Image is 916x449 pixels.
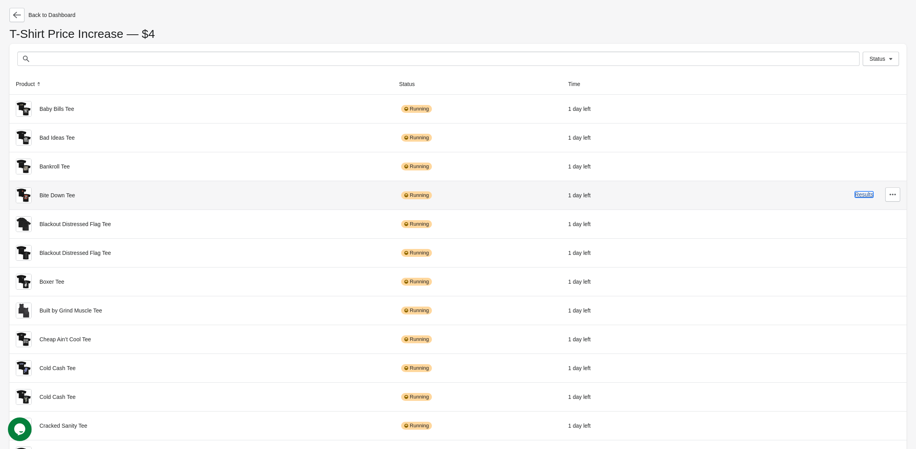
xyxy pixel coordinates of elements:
[401,393,432,401] div: Running
[401,191,432,199] div: Running
[568,159,680,174] div: 1 day left
[16,303,387,318] div: Built by Grind Muscle Tee
[16,331,387,347] div: Cheap Ain’t Cool Tee
[401,335,432,343] div: Running
[401,278,432,286] div: Running
[568,303,680,318] div: 1 day left
[396,77,426,91] button: Status
[568,274,680,290] div: 1 day left
[568,187,680,203] div: 1 day left
[401,307,432,314] div: Running
[16,274,387,290] div: Boxer Tee
[855,191,873,198] button: Results
[13,77,46,91] button: Product
[16,101,387,117] div: Baby Bills Tee
[9,30,907,44] h1: T-Shirt Price Increase — $4
[568,389,680,405] div: 1 day left
[568,216,680,232] div: 1 day left
[401,249,432,257] div: Running
[401,220,432,228] div: Running
[568,245,680,261] div: 1 day left
[401,422,432,430] div: Running
[401,364,432,372] div: Running
[568,360,680,376] div: 1 day left
[9,8,907,22] div: Back to Dashboard
[16,159,387,174] div: Bankroll Tee
[16,389,387,405] div: Cold Cash Tee
[401,105,432,113] div: Running
[8,417,33,441] iframe: chat widget
[568,101,680,117] div: 1 day left
[16,216,387,232] div: Blackout Distressed Flag Tee
[568,331,680,347] div: 1 day left
[16,418,387,434] div: Cracked Sanity Tee
[401,134,432,142] div: Running
[869,56,885,62] span: Status
[568,130,680,146] div: 1 day left
[16,360,387,376] div: Cold Cash Tee
[568,418,680,434] div: 1 day left
[16,130,387,146] div: Bad Ideas Tee
[16,187,387,203] div: Bite Down Tee
[16,245,387,261] div: Blackout Distressed Flag Tee
[863,52,899,66] button: Status
[565,77,591,91] button: Time
[401,163,432,170] div: Running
